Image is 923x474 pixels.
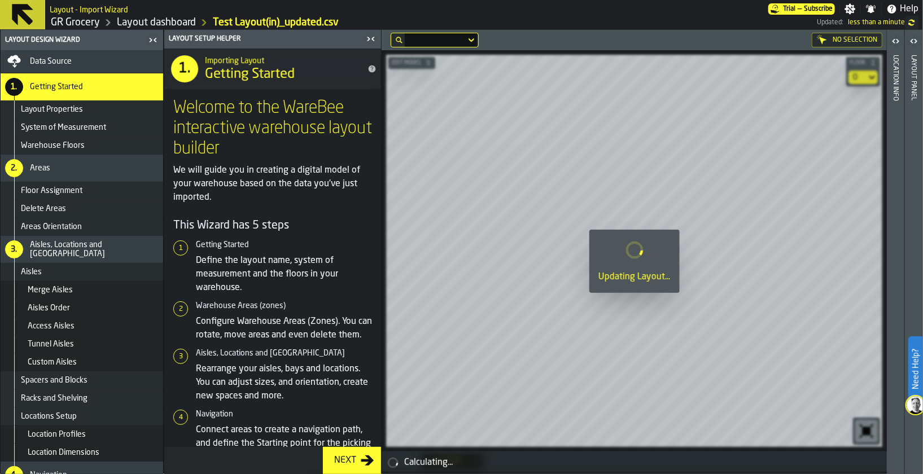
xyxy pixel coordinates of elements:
[213,16,339,29] a: link-to-/wh/i/e451d98b-95f6-4604-91ff-c80219f9c36d/import/layout/49c392db-bef4-4d9a-91a5-6d72910c...
[1,236,163,263] li: menu Aisles, Locations and Bays
[196,410,372,419] h6: Navigation
[21,412,77,421] span: Locations Setup
[323,447,381,474] button: button-Next
[1,155,163,182] li: menu Areas
[363,32,379,46] label: button-toggle-Close me
[1,73,163,100] li: menu Getting Started
[196,423,372,464] p: Connect areas to create a navigation path, and define the Starting point for the picking path of ...
[5,159,23,177] div: 2.
[50,16,434,29] nav: Breadcrumb
[1,425,163,444] li: menu Location Profiles
[196,240,372,249] h6: Getting Started
[382,451,887,474] div: alert-Calculating...
[812,33,882,47] div: No Selection
[882,2,923,16] label: button-toggle-Help
[1,30,163,50] header: Layout Design Wizard
[28,448,99,457] span: Location Dimensions
[892,52,900,471] div: Location Info
[30,164,50,173] span: Areas
[21,123,106,132] span: System of Measurement
[171,55,198,82] div: 1.
[1,50,163,73] li: menu Data Source
[205,54,354,65] h2: Sub Title
[30,57,72,66] span: Data Source
[28,358,77,367] span: Custom Aisles
[888,32,904,52] label: button-toggle-Open
[598,270,671,284] div: Updating Layout...
[906,32,922,52] label: button-toggle-Open
[30,240,159,258] span: Aisles, Locations and [GEOGRAPHIC_DATA]
[5,78,23,96] div: 1.
[21,105,83,114] span: Layout Properties
[196,362,372,403] p: Rearrange your aisles, bays and locations. You can adjust sizes, and orientation, create new spac...
[196,254,372,295] p: Define the layout name, system of measurement and the floors in your warehouse.
[396,37,403,43] div: hide filter
[768,3,835,15] a: link-to-/wh/i/e451d98b-95f6-4604-91ff-c80219f9c36d/pricing/
[1,281,163,299] li: menu Merge Aisles
[1,371,163,389] li: menu Spacers and Blocks
[783,5,795,13] span: Trial
[50,3,128,15] h2: Sub Title
[1,200,163,218] li: menu Delete Areas
[21,222,82,231] span: Areas Orientation
[164,30,381,49] header: Layout Setup Helper
[1,407,163,425] li: menu Locations Setup
[173,98,372,159] h1: Welcome to the WareBee interactive warehouse layout builder
[768,3,835,15] div: Menu Subscription
[804,5,833,13] span: Subscribe
[21,186,82,195] span: Floor Assignment
[3,36,145,44] div: Layout Design Wizard
[330,454,361,467] div: Next
[196,315,372,342] p: Configure Warehouse Areas (Zones). You can rotate, move areas and even delete them.
[840,3,860,15] label: button-toggle-Settings
[1,100,163,118] li: menu Layout Properties
[28,304,70,313] span: Aisles Order
[1,299,163,317] li: menu Aisles Order
[1,182,163,200] li: menu Floor Assignment
[21,394,88,403] span: Racks and Shelving
[167,35,363,43] div: Layout Setup Helper
[21,376,88,385] span: Spacers and Blocks
[1,218,163,236] li: menu Areas Orientation
[28,286,73,295] span: Merge Aisles
[1,137,163,155] li: menu Warehouse Floors
[196,349,372,358] h6: Aisles, Locations and [GEOGRAPHIC_DATA]
[145,33,161,47] label: button-toggle-Close me
[205,65,295,84] span: Getting Started
[817,19,843,27] span: Updated:
[1,444,163,462] li: menu Location Dimensions
[900,2,918,16] span: Help
[173,164,372,204] p: We will guide you in creating a digital model of your warehouse based on the data you've just imp...
[5,240,23,258] div: 3.
[173,218,372,234] h4: This Wizard has 5 steps
[905,16,918,29] label: button-toggle-undefined
[910,52,918,471] div: Layout panel
[1,335,163,353] li: menu Tunnel Aisles
[798,5,802,13] span: —
[21,204,66,213] span: Delete Areas
[117,16,196,29] a: link-to-/wh/i/e451d98b-95f6-4604-91ff-c80219f9c36d/designer
[1,263,163,281] li: menu Aisles
[28,340,74,349] span: Tunnel Aisles
[1,317,163,335] li: menu Access Aisles
[196,301,372,310] h6: Warehouse Areas (zones)
[28,430,86,439] span: Location Profiles
[21,141,85,150] span: Warehouse Floors
[1,353,163,371] li: menu Custom Aisles
[404,456,882,469] div: Calculating...
[164,49,381,89] div: title-Getting Started
[909,337,922,401] label: Need Help?
[28,322,75,331] span: Access Aisles
[1,389,163,407] li: menu Racks and Shelving
[905,30,922,474] header: Layout panel
[30,82,83,91] span: Getting Started
[51,16,100,29] a: link-to-/wh/i/e451d98b-95f6-4604-91ff-c80219f9c36d
[848,19,905,27] span: 9/11/2025, 8:16:04 PM
[861,3,881,15] label: button-toggle-Notifications
[1,118,163,137] li: menu System of Measurement
[887,30,904,474] header: Location Info
[21,267,42,276] span: Aisles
